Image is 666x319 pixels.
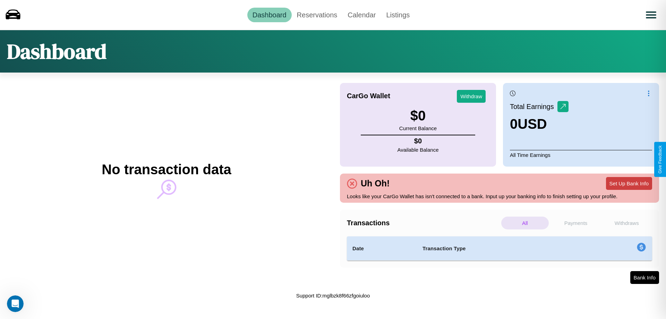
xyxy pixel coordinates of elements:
[247,8,292,22] a: Dashboard
[457,90,486,103] button: Withdraw
[422,244,580,253] h4: Transaction Type
[398,137,439,145] h4: $ 0
[347,219,499,227] h4: Transactions
[399,108,437,124] h3: $ 0
[352,244,411,253] h4: Date
[552,217,600,229] p: Payments
[7,295,24,312] iframe: Intercom live chat
[292,8,343,22] a: Reservations
[603,217,650,229] p: Withdraws
[510,116,569,132] h3: 0 USD
[399,124,437,133] p: Current Balance
[398,145,439,154] p: Available Balance
[347,92,390,100] h4: CarGo Wallet
[102,162,231,177] h2: No transaction data
[357,178,393,188] h4: Uh Oh!
[501,217,549,229] p: All
[606,177,652,190] button: Set Up Bank Info
[641,5,661,25] button: Open menu
[7,37,106,66] h1: Dashboard
[381,8,415,22] a: Listings
[658,145,663,174] div: Give Feedback
[342,8,381,22] a: Calendar
[630,271,659,284] button: Bank Info
[347,236,652,261] table: simple table
[347,192,652,201] p: Looks like your CarGo Wallet has isn't connected to a bank. Input up your banking info to finish ...
[510,100,557,113] p: Total Earnings
[296,291,370,300] p: Support ID: mglbzk8f66zfgoiuloo
[510,150,652,160] p: All Time Earnings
